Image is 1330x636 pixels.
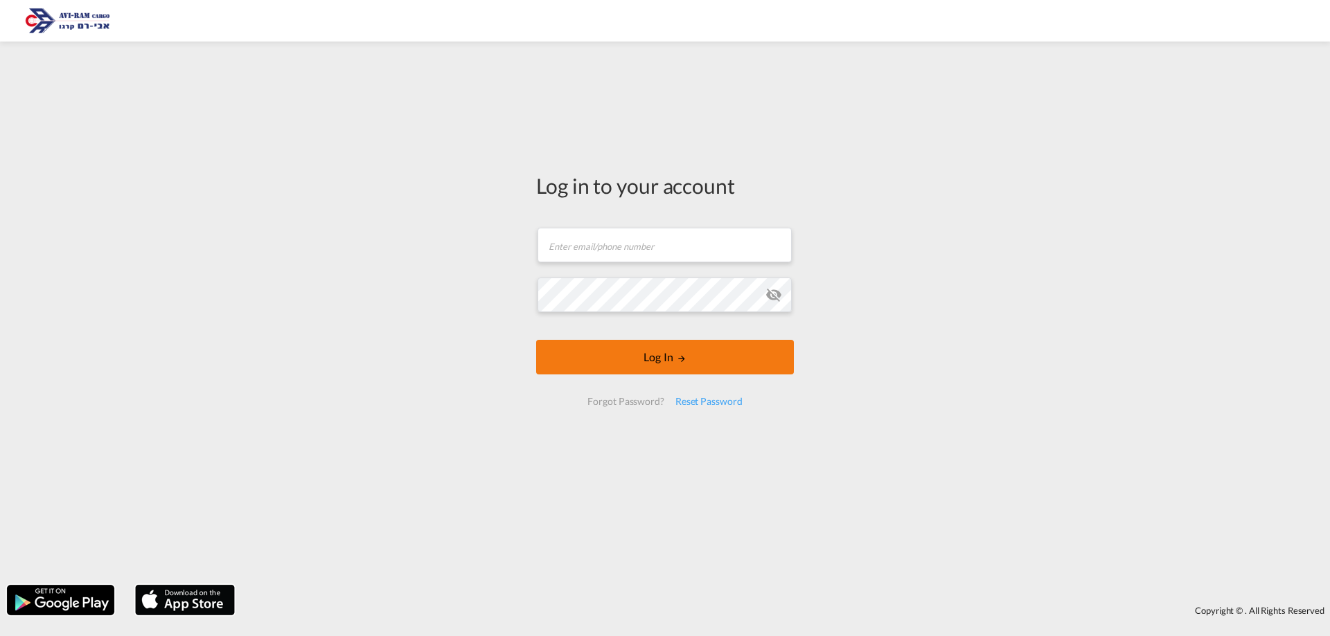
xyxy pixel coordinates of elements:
input: Enter email/phone number [538,228,792,262]
button: LOGIN [536,340,794,374]
img: 166978e0a5f911edb4280f3c7a976193.png [21,6,114,37]
img: apple.png [134,583,236,617]
div: Forgot Password? [582,389,669,414]
md-icon: icon-eye-off [765,287,782,303]
div: Reset Password [670,389,748,414]
div: Copyright © . All Rights Reserved [242,599,1330,622]
div: Log in to your account [536,171,794,200]
img: google.png [6,583,116,617]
